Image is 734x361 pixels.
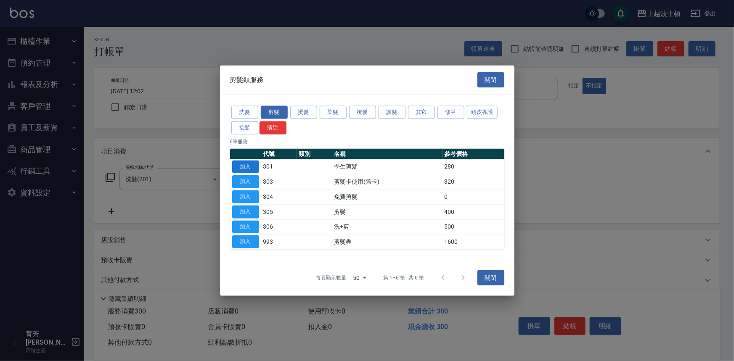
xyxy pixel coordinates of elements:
th: 代號 [261,148,297,159]
p: 6 筆服務 [230,137,504,145]
td: 洗+剪 [332,219,443,235]
button: 加入 [232,160,259,173]
button: 頭皮養護 [467,106,498,119]
p: 第 1–6 筆 共 6 筆 [383,274,424,282]
button: 其它 [408,106,435,119]
th: 參考價格 [443,148,504,159]
button: 加入 [232,205,259,218]
td: 剪髮券 [332,234,443,249]
td: 280 [443,159,504,174]
td: 0 [443,189,504,204]
td: 500 [443,219,504,235]
td: 301 [261,159,297,174]
td: 400 [443,204,504,219]
td: 993 [261,234,297,249]
button: 洗髮 [231,106,258,119]
td: 剪髮卡使用(舊卡) [332,174,443,189]
th: 類別 [297,148,332,159]
td: 1600 [443,234,504,249]
th: 名稱 [332,148,443,159]
td: 320 [443,174,504,189]
p: 每頁顯示數量 [316,274,346,282]
div: 50 [350,266,370,289]
button: 梳髮 [349,106,376,119]
td: 304 [261,189,297,204]
button: 關閉 [477,270,504,286]
button: 修甲 [437,106,464,119]
button: 燙髮 [290,106,317,119]
button: 關閉 [477,72,504,87]
button: 剪髮 [261,106,288,119]
td: 免費剪髮 [332,189,443,204]
td: 303 [261,174,297,189]
button: 接髮 [231,121,258,134]
button: 染髮 [320,106,347,119]
button: 清除 [260,121,286,134]
td: 305 [261,204,297,219]
td: 剪髮 [332,204,443,219]
td: 306 [261,219,297,235]
button: 加入 [232,235,259,248]
button: 加入 [232,220,259,233]
td: 學生剪髮 [332,159,443,174]
button: 加入 [232,190,259,203]
button: 加入 [232,175,259,188]
span: 剪髮類服務 [230,75,264,84]
button: 護髮 [379,106,405,119]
